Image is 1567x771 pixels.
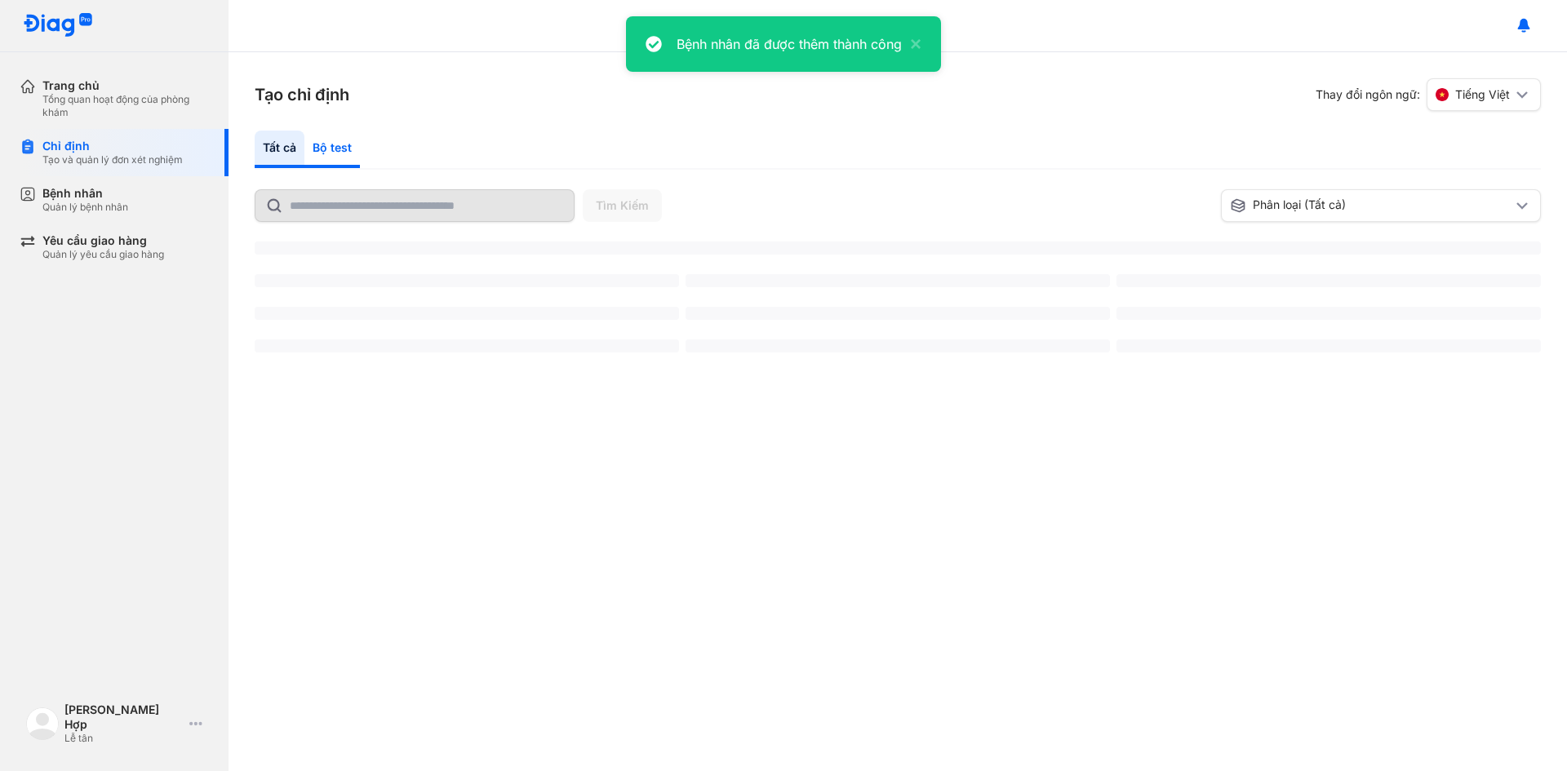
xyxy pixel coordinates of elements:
[677,34,902,54] div: Bệnh nhân đã được thêm thành công
[64,732,183,745] div: Lễ tân
[23,13,93,38] img: logo
[902,34,921,54] button: close
[64,702,183,732] div: [PERSON_NAME] Hợp
[255,274,679,287] span: ‌
[42,248,164,261] div: Quản lý yêu cầu giao hàng
[42,78,209,93] div: Trang chủ
[686,274,1110,287] span: ‌
[1116,274,1541,287] span: ‌
[42,93,209,119] div: Tổng quan hoạt động của phòng khám
[255,339,679,352] span: ‌
[1116,339,1541,352] span: ‌
[1316,78,1541,111] div: Thay đổi ngôn ngữ:
[42,139,183,153] div: Chỉ định
[304,131,360,168] div: Bộ test
[42,233,164,248] div: Yêu cầu giao hàng
[42,201,128,214] div: Quản lý bệnh nhân
[255,307,679,320] span: ‌
[1116,307,1541,320] span: ‌
[42,186,128,201] div: Bệnh nhân
[686,339,1110,352] span: ‌
[255,131,304,168] div: Tất cả
[255,241,1541,255] span: ‌
[255,83,349,106] h3: Tạo chỉ định
[583,189,662,222] button: Tìm Kiếm
[26,707,59,740] img: logo
[686,307,1110,320] span: ‌
[42,153,183,166] div: Tạo và quản lý đơn xét nghiệm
